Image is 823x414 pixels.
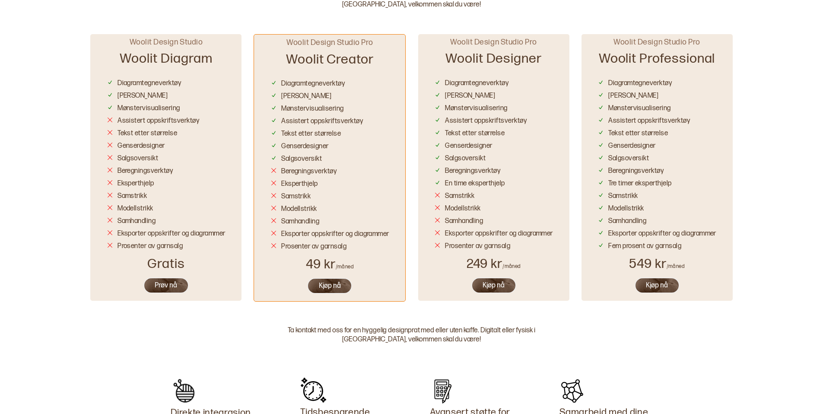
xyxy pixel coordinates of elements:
div: Samhandling [608,217,646,226]
div: Prosenter av garnsalg [445,242,510,251]
div: Mønstervisualisering [608,104,671,113]
div: Genserdesigner [608,142,656,151]
div: Samstrikk [118,192,147,201]
div: Tre timer eksperthjelp [608,179,672,188]
div: Samstrikk [281,192,311,201]
div: Tekst etter størrelse [445,129,505,138]
div: Assistert oppskriftsverktøy [445,117,527,126]
div: Assistert oppskriftsverktøy [608,117,690,126]
div: Salgsoversikt [608,154,649,163]
div: Tekst etter størrelse [118,129,177,138]
div: Eksperthjelp [281,180,318,189]
div: 249 kr [467,255,521,273]
div: Salgsoversikt [445,154,486,163]
div: Beregningsverktøy [281,167,337,176]
div: Fem prosent av garnsalg [608,242,681,251]
div: Eksporter oppskrifter og diagrammer [281,230,389,239]
div: Genserdesigner [118,142,165,151]
button: Kjøp nå [635,277,680,293]
div: Mønstervisualisering [118,104,180,113]
div: Diagramtegneverktøy [281,80,345,89]
div: Genserdesigner [281,142,329,151]
div: [PERSON_NAME] [445,92,495,101]
div: /måned [502,263,521,270]
div: /måned [667,263,685,270]
button: Prøv nå [143,277,189,293]
div: Woolit Design Studio Pro [613,37,700,47]
div: Salgsoversikt [281,155,322,164]
img: Beskrivende ikon [300,378,327,404]
div: Genserdesigner [445,142,493,151]
div: Beregningsverktøy [118,167,173,176]
div: /måned [336,264,354,271]
div: Tekst etter størrelse [608,129,668,138]
div: Gratis [147,255,185,273]
div: Mønstervisualisering [445,104,508,113]
div: Samhandling [445,217,483,226]
div: En time eksperthjelp [445,179,505,188]
div: Mønstervisualisering [281,105,344,114]
div: Diagramtegneverktøy [608,79,672,88]
div: Ta kontakt med oss for en hyggelig designprat med eller uten kaffe. Digitalt eller fysisk i [GEOG... [255,326,568,344]
div: Assistert oppskriftsverktøy [118,117,199,126]
img: Beskrivende ikon [430,378,456,404]
div: Tekst etter størrelse [281,130,341,139]
div: Samstrikk [445,192,474,201]
div: Diagramtegneverktøy [118,79,181,88]
div: [PERSON_NAME] [608,92,658,101]
button: Kjøp nå [307,278,352,294]
div: Modellstrikk [118,204,153,213]
div: Modellstrikk [608,204,644,213]
div: Diagramtegneverktøy [445,79,508,88]
div: Samhandling [281,217,319,226]
div: Salgsoversikt [118,154,158,163]
img: Beskrivende ikon [559,378,586,404]
div: Samstrikk [608,192,638,201]
div: Beregningsverktøy [608,167,664,176]
div: Modellstrikk [445,204,481,213]
div: 49 kr [306,256,354,273]
div: Eksperthjelp [118,179,154,188]
div: Woolit Design Studio Pro [450,37,537,47]
div: Eksporter oppskrifter og diagrammer [608,229,716,239]
div: Woolit Diagram [120,47,212,75]
div: Eksporter oppskrifter og diagrammer [445,229,553,239]
button: Kjøp nå [471,277,516,293]
div: Eksporter oppskrifter og diagrammer [118,229,226,239]
div: [PERSON_NAME] [118,92,168,101]
div: Prosenter av garnsalg [118,242,183,251]
div: Woolit Design Studio [130,37,203,47]
div: Modellstrikk [281,205,317,214]
div: Woolit Designer [445,47,542,75]
div: 549 kr [629,255,685,273]
div: Woolit Creator [286,48,374,76]
div: Beregningsverktøy [445,167,500,176]
div: [PERSON_NAME] [281,92,331,101]
div: Woolit Professional [599,47,715,75]
div: Samhandling [118,217,156,226]
div: Woolit Design Studio Pro [286,38,373,48]
div: Assistert oppskriftsverktøy [281,117,363,126]
div: Prosenter av garnsalg [281,242,346,252]
img: Beskrivende ikon [171,378,197,404]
